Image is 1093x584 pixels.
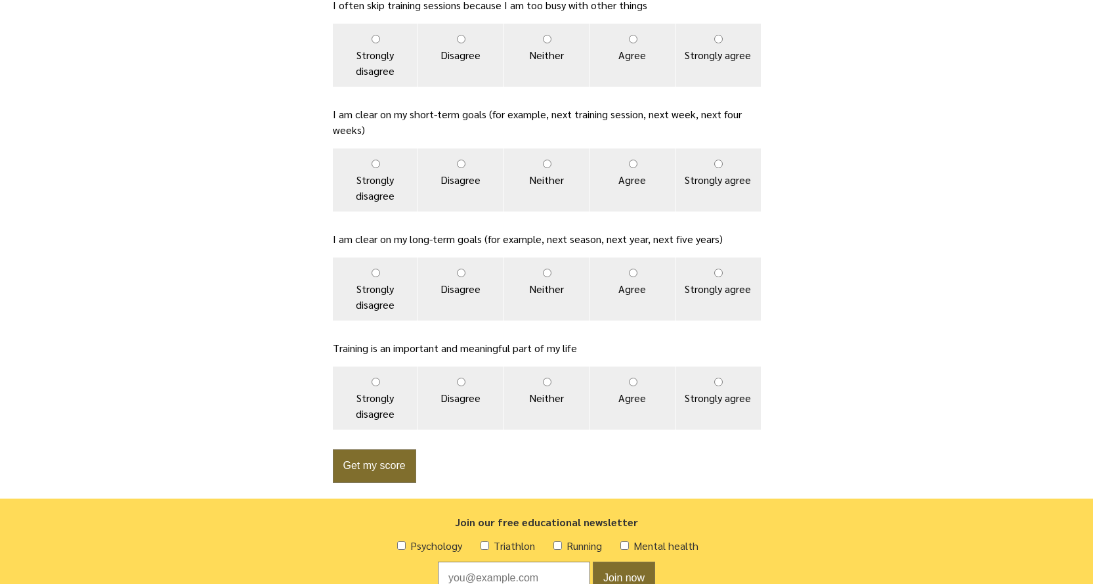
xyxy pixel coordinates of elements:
[504,24,589,87] label: Neither
[675,148,761,212] label: Strongly agree
[543,269,551,277] input: Neither
[333,106,761,138] p: I am clear on my short-term goals (for example, next training session, next week, next four weeks)
[504,148,589,212] label: Neither
[372,160,380,168] input: Strongly disagree
[675,24,761,87] label: Strongly agree
[457,378,465,386] input: Disagree
[418,148,504,212] label: Disagree
[714,160,723,168] input: Strongly agree
[410,539,462,552] label: Psychology
[333,24,418,87] label: Strongly disagree
[589,367,675,430] label: Agree
[543,35,551,43] input: Neither
[457,269,465,277] input: Disagree
[714,35,723,43] input: Strongly agree
[675,367,761,430] label: Strongly agree
[333,231,761,247] p: I am clear on my long-term goals (for example, next season, next year, next five years)
[629,160,637,168] input: Agree
[494,539,535,552] label: Triathlon
[372,35,380,43] input: Strongly disagree
[633,539,698,552] label: Mental health
[629,269,637,277] input: Agree
[504,367,589,430] label: Neither
[456,515,638,529] span: Join our free educational newsletter
[714,378,723,386] input: Strongly agree
[629,378,637,386] input: Agree
[418,258,504,321] label: Disagree
[589,258,675,321] label: Agree
[333,340,761,356] p: Training is an important and meaningful part of my life
[457,160,465,168] input: Disagree
[372,378,380,386] input: Strongly disagree
[543,378,551,386] input: Neither
[675,258,761,321] label: Strongly agree
[333,449,416,483] button: Get my score
[333,148,418,212] label: Strongly disagree
[543,160,551,168] input: Neither
[589,148,675,212] label: Agree
[589,24,675,87] label: Agree
[567,539,602,552] label: Running
[333,258,418,321] label: Strongly disagree
[372,269,380,277] input: Strongly disagree
[629,35,637,43] input: Agree
[418,24,504,87] label: Disagree
[714,269,723,277] input: Strongly agree
[457,35,465,43] input: Disagree
[418,367,504,430] label: Disagree
[333,367,418,430] label: Strongly disagree
[504,258,589,321] label: Neither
